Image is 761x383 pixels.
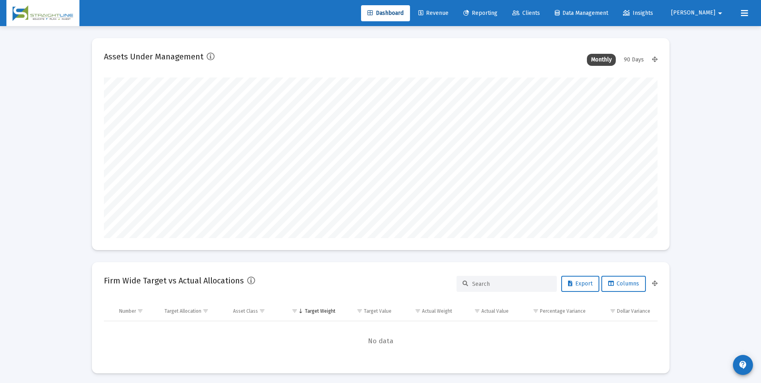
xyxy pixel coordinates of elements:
span: Show filter options for column 'Number' [137,308,143,314]
td: Column Target Weight [281,302,341,321]
div: Target Allocation [164,308,201,314]
a: Dashboard [361,5,410,21]
td: Column Dollar Variance [591,302,657,321]
a: Reporting [457,5,504,21]
button: [PERSON_NAME] [662,5,735,21]
input: Search [472,281,551,287]
span: No data [104,337,658,346]
span: Columns [608,280,639,287]
a: Data Management [548,5,615,21]
span: Clients [512,10,540,16]
span: Show filter options for column 'Actual Weight' [415,308,421,314]
span: Revenue [418,10,448,16]
span: Show filter options for column 'Dollar Variance' [610,308,616,314]
span: Data Management [555,10,608,16]
span: [PERSON_NAME] [671,10,715,16]
div: Actual Value [481,308,509,314]
td: Column Actual Weight [397,302,457,321]
span: Reporting [463,10,497,16]
a: Clients [506,5,546,21]
td: Column Actual Value [458,302,514,321]
div: Number [119,308,136,314]
img: Dashboard [12,5,73,21]
div: Asset Class [233,308,258,314]
a: Insights [617,5,660,21]
div: Monthly [587,54,616,66]
span: Show filter options for column 'Target Value' [357,308,363,314]
div: Dollar Variance [617,308,650,314]
span: Show filter options for column 'Percentage Variance' [533,308,539,314]
button: Columns [601,276,646,292]
td: Column Asset Class [227,302,281,321]
span: Dashboard [367,10,404,16]
span: Show filter options for column 'Actual Value' [474,308,480,314]
div: Target Value [364,308,392,314]
span: Show filter options for column 'Target Allocation' [203,308,209,314]
span: Show filter options for column 'Target Weight' [292,308,298,314]
h2: Assets Under Management [104,50,203,63]
td: Column Target Allocation [159,302,227,321]
td: Column Percentage Variance [514,302,591,321]
mat-icon: contact_support [738,360,748,370]
span: Insights [623,10,653,16]
span: Show filter options for column 'Asset Class' [259,308,265,314]
button: Export [561,276,599,292]
div: Data grid [104,302,658,361]
td: Column Target Value [341,302,398,321]
td: Column Number [114,302,159,321]
h2: Firm Wide Target vs Actual Allocations [104,274,244,287]
mat-icon: arrow_drop_down [715,5,725,21]
div: 90 Days [620,54,648,66]
a: Revenue [412,5,455,21]
div: Percentage Variance [540,308,586,314]
div: Target Weight [305,308,335,314]
span: Export [568,280,593,287]
div: Actual Weight [422,308,452,314]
